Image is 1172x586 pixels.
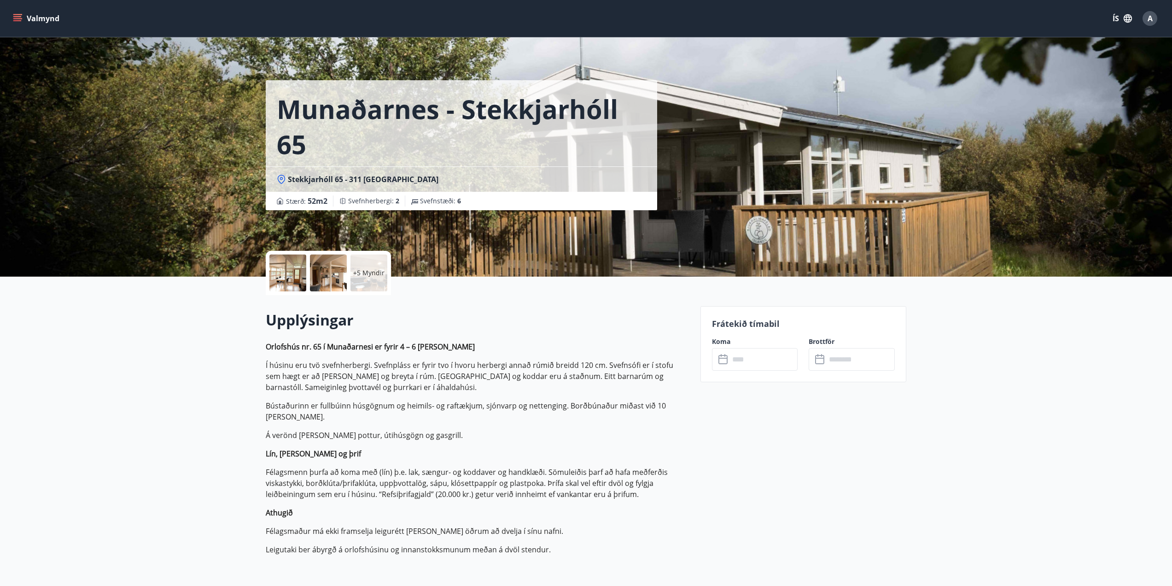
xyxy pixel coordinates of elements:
span: A [1148,13,1153,24]
p: Bústaðurinn er fullbúinn húsgögnum og heimils- og raftækjum, sjónvarp og nettenging. Borðbúnaður ... [266,400,689,422]
span: 52 m2 [308,196,327,206]
strong: Athugið [266,508,293,518]
button: A [1139,7,1161,30]
h2: Upplýsingar [266,310,689,330]
span: Svefnherbergi : [348,196,399,206]
h1: Munaðarnes - Stekkjarhóll 65 [277,91,646,161]
span: Svefnstæði : [420,196,461,206]
p: Í húsinu eru tvö svefnherbergi. Svefnpláss er fyrir tvo í hvoru herbergi annað rúmið breidd 120 c... [266,360,689,393]
p: Félagsmenn þurfa að koma með (lín) þ.e. lak, sængur- og koddaver og handklæði. Sömuleiðis þarf að... [266,467,689,500]
button: menu [11,10,63,27]
strong: Orlofshús nr. 65 í Munaðarnesi er fyrir 4 – 6 [PERSON_NAME] [266,342,475,352]
strong: Lín, [PERSON_NAME] og þrif [266,449,361,459]
button: ÍS [1108,10,1137,27]
span: Stærð : [286,195,327,207]
span: 2 [396,196,399,205]
label: Koma [712,337,798,346]
p: Frátekið tímabil [712,318,895,330]
p: Félagsmaður má ekki framselja leigurétt [PERSON_NAME] öðrum að dvelja í sínu nafni. [266,526,689,537]
span: Stekkjarhóll 65 - 311 [GEOGRAPHIC_DATA] [288,174,438,184]
p: Leigutaki ber ábyrgð á orlofshúsinu og innanstokksmunum meðan á dvöl stendur. [266,544,689,555]
label: Brottför [809,337,895,346]
p: Á verönd [PERSON_NAME] pottur, útihúsgögn og gasgrill. [266,430,689,441]
span: 6 [457,196,461,205]
p: +5 Myndir [353,268,385,278]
